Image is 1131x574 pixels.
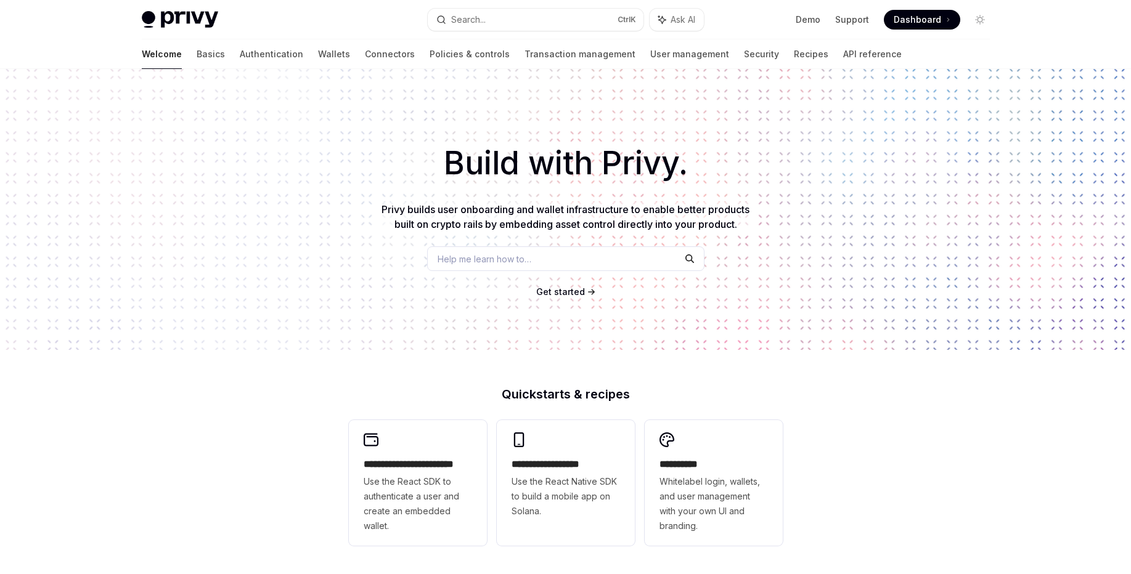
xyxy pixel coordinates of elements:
span: Get started [536,286,585,297]
a: Basics [197,39,225,69]
a: Authentication [240,39,303,69]
span: Help me learn how to… [438,253,531,265]
span: Whitelabel login, wallets, and user management with your own UI and branding. [659,474,768,533]
span: Dashboard [894,14,941,26]
img: light logo [142,11,218,28]
button: Ask AI [650,9,704,31]
a: **** **** **** ***Use the React Native SDK to build a mobile app on Solana. [497,420,635,546]
a: Recipes [794,39,828,69]
a: Transaction management [525,39,635,69]
a: Support [835,14,869,26]
button: Toggle dark mode [970,10,990,30]
a: API reference [843,39,902,69]
span: Use the React Native SDK to build a mobile app on Solana. [512,474,620,519]
a: Dashboard [884,10,960,30]
a: User management [650,39,729,69]
a: Security [744,39,779,69]
span: Ask AI [671,14,695,26]
a: Demo [796,14,820,26]
div: Search... [451,12,486,27]
a: Policies & controls [430,39,510,69]
span: Use the React SDK to authenticate a user and create an embedded wallet. [364,474,472,533]
a: **** *****Whitelabel login, wallets, and user management with your own UI and branding. [645,420,783,546]
a: Welcome [142,39,182,69]
span: Privy builds user onboarding and wallet infrastructure to enable better products built on crypto ... [382,203,749,230]
span: Ctrl K [618,15,636,25]
h1: Build with Privy. [20,139,1111,187]
a: Connectors [365,39,415,69]
button: Search...CtrlK [428,9,643,31]
a: Wallets [318,39,350,69]
h2: Quickstarts & recipes [349,388,783,400]
a: Get started [536,286,585,298]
